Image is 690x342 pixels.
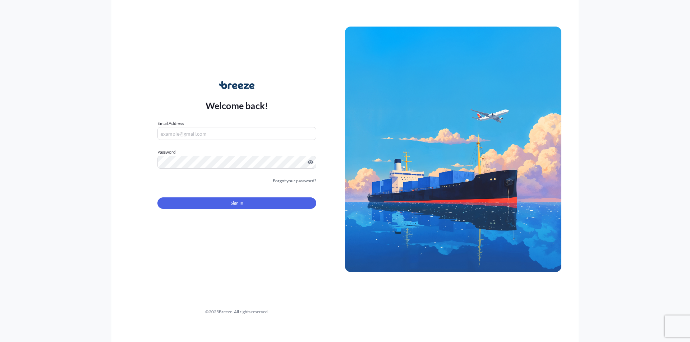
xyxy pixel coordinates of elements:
label: Email Address [157,120,184,127]
button: Sign In [157,197,316,209]
span: Sign In [231,200,243,207]
p: Welcome back! [206,100,268,111]
img: Ship illustration [345,27,561,272]
a: Forgot your password? [273,177,316,184]
label: Password [157,149,316,156]
input: example@gmail.com [157,127,316,140]
div: © 2025 Breeze. All rights reserved. [129,308,345,315]
button: Show password [308,159,313,165]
